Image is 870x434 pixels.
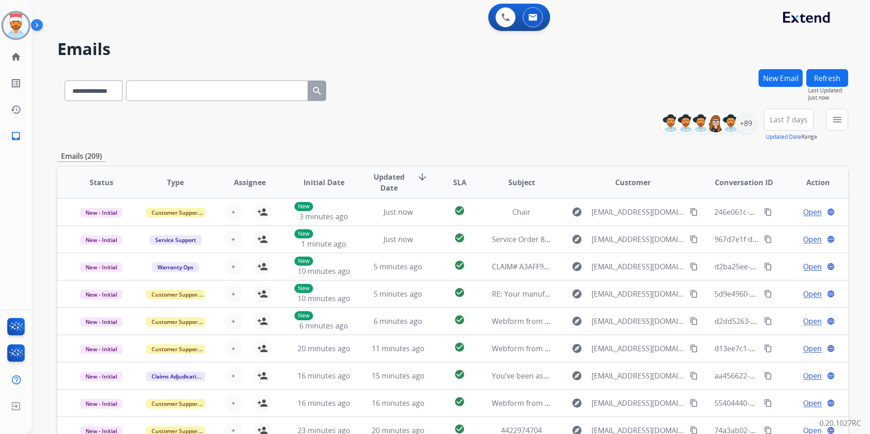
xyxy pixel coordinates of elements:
span: 6 minutes ago [374,316,422,326]
mat-icon: check_circle [454,314,465,325]
span: Just now [808,94,848,101]
span: 10 minutes ago [298,266,350,276]
span: 5 minutes ago [374,262,422,272]
button: + [224,257,243,276]
span: [EMAIL_ADDRESS][DOMAIN_NAME] [592,261,685,272]
span: 5d9e4960-0048-4997-a038-fb4c3237c321 [714,289,853,299]
button: + [224,285,243,303]
span: 10 minutes ago [298,293,350,303]
button: + [224,203,243,221]
span: + [231,288,235,299]
span: Subject [508,177,535,188]
mat-icon: content_copy [690,290,698,298]
mat-icon: menu [832,114,843,125]
span: You've been assigned a new service order: 9ce00b64-b9a9-4d69-ac08-2ce9ba33d613 [492,371,780,381]
span: Updated Date [369,172,410,193]
mat-icon: content_copy [764,372,772,380]
p: 0.20.1027RC [819,418,861,429]
span: Status [90,177,113,188]
mat-icon: language [827,399,835,407]
mat-icon: content_copy [764,235,772,243]
span: 6 minutes ago [299,321,348,331]
span: 16 minutes ago [372,398,425,408]
span: Open [803,288,822,299]
span: Customer Support [146,399,205,409]
mat-icon: person_add [257,316,268,327]
mat-icon: explore [572,234,582,245]
mat-icon: person_add [257,398,268,409]
span: + [231,370,235,381]
mat-icon: language [827,290,835,298]
span: New - Initial [80,317,122,327]
mat-icon: home [10,51,21,62]
mat-icon: search [312,86,323,96]
mat-icon: person_add [257,343,268,354]
p: New [294,311,313,320]
button: Refresh [806,69,848,87]
span: New - Initial [80,290,122,299]
span: Customer Support [146,208,205,217]
mat-icon: content_copy [690,317,698,325]
mat-icon: content_copy [764,317,772,325]
span: Conversation ID [715,177,773,188]
span: + [231,234,235,245]
span: Customer Support [146,290,205,299]
span: [EMAIL_ADDRESS][DOMAIN_NAME] [592,288,685,299]
button: Updated Date [766,133,801,141]
span: 15 minutes ago [372,371,425,381]
mat-icon: language [827,235,835,243]
span: Open [803,398,822,409]
mat-icon: content_copy [690,262,698,271]
span: 5 minutes ago [374,289,422,299]
mat-icon: list_alt [10,78,21,89]
mat-icon: person_add [257,288,268,299]
mat-icon: person_add [257,370,268,381]
span: 16 minutes ago [298,398,350,408]
button: Last 7 days [764,109,814,131]
span: Service Support [150,235,202,245]
span: 11 minutes ago [372,343,425,353]
span: [EMAIL_ADDRESS][DOMAIN_NAME] [592,234,685,245]
img: avatar [3,13,29,38]
span: Service Order 86e5ab9f-ab2b-4b40-b979-160edcfbce8b Booked with Velofix [492,234,749,244]
span: 55404440-347b-4441-8c59-0c358e4b1fcb [714,398,853,408]
span: + [231,261,235,272]
mat-icon: inbox [10,131,21,141]
span: New - Initial [80,262,122,272]
mat-icon: content_copy [764,208,772,216]
span: [EMAIL_ADDRESS][DOMAIN_NAME] [592,398,685,409]
mat-icon: content_copy [690,235,698,243]
button: + [224,312,243,330]
mat-icon: language [827,344,835,353]
span: New - Initial [80,372,122,381]
mat-icon: content_copy [690,208,698,216]
button: New Email [759,69,803,87]
span: 967d7e1f-d099-45ce-9473-c009b986276f [714,234,851,244]
span: 20 minutes ago [298,343,350,353]
div: +89 [735,112,757,134]
span: Webform from [EMAIL_ADDRESS][DOMAIN_NAME] on [DATE] [492,343,698,353]
button: + [224,230,243,248]
mat-icon: person_add [257,234,268,245]
span: Open [803,261,822,272]
span: aa456622-7eca-4696-9343-310a8b0f171b [714,371,853,381]
span: Open [803,343,822,354]
span: Assignee [234,177,266,188]
span: 246e061c-2954-476f-a5da-84ec5aca7fb6 [714,207,850,217]
mat-icon: language [827,208,835,216]
span: 1 minute ago [301,239,346,249]
span: + [231,343,235,354]
button: + [224,394,243,412]
mat-icon: explore [572,316,582,327]
span: Open [803,207,822,217]
span: New - Initial [80,344,122,354]
span: New - Initial [80,235,122,245]
span: CLAIM# A3AFF94C-293F-4E90-8504-338636DB5D53, ORDER# 18610953 [492,262,729,272]
p: New [294,202,313,211]
mat-icon: content_copy [764,399,772,407]
span: New - Initial [80,208,122,217]
p: New [294,257,313,266]
span: + [231,207,235,217]
mat-icon: explore [572,343,582,354]
span: Last Updated: [808,87,848,94]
